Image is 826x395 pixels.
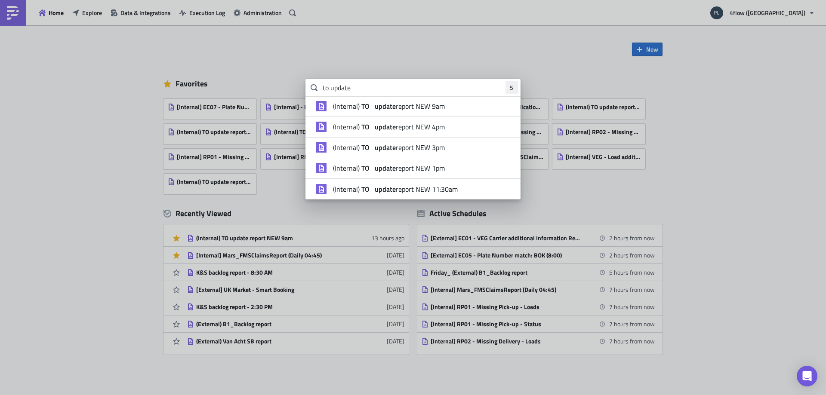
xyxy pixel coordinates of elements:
strong: update [373,122,396,132]
strong: TO [360,184,371,194]
span: (Internal) report NEW 4pm [333,122,445,131]
span: (Internal) report NEW 3pm [333,143,445,152]
strong: update [373,184,396,194]
strong: update [373,101,396,111]
span: (Internal) report NEW 9am [333,102,445,110]
strong: TO [360,101,371,111]
strong: TO [360,142,371,153]
strong: update [373,142,396,153]
strong: update [373,163,396,173]
span: 5 [510,83,514,92]
span: (Internal) report NEW 1pm [333,164,445,172]
strong: TO [360,163,371,173]
span: (Internal) report NEW 11:30am [333,185,458,193]
div: Open Intercom Messenger [797,366,817,386]
input: Search for reports... [305,79,521,96]
strong: TO [360,122,371,132]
